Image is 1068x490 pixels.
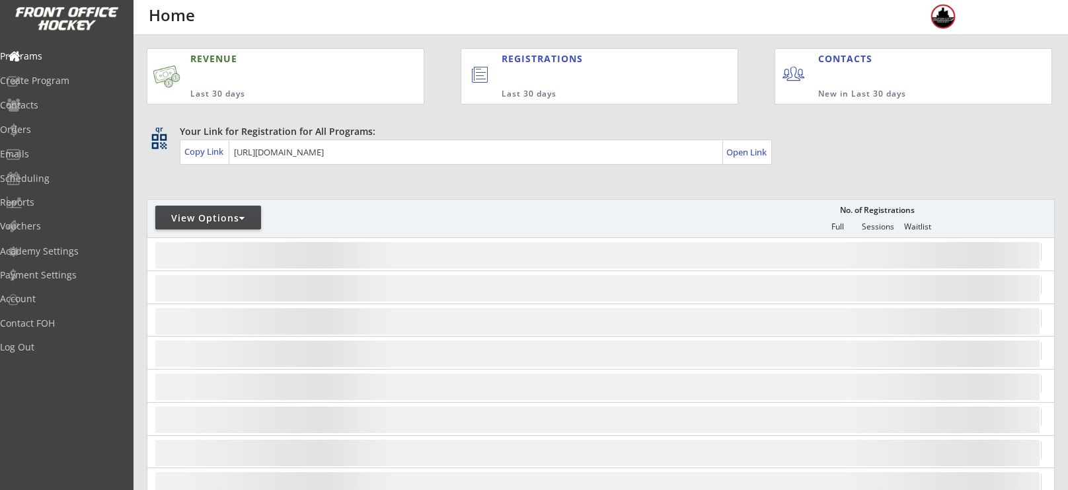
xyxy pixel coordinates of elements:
div: Copy Link [184,145,226,157]
div: Last 30 days [190,89,360,100]
div: Full [818,222,857,231]
div: Last 30 days [502,89,683,100]
a: Open Link [726,143,768,161]
div: No. of Registrations [836,206,918,215]
div: View Options [155,212,261,225]
div: CONTACTS [818,52,878,65]
div: REVENUE [190,52,360,65]
div: Open Link [726,147,768,158]
div: Sessions [858,222,897,231]
div: New in Last 30 days [818,89,990,100]
div: Your Link for Registration for All Programs: [180,125,1014,138]
button: qr_code [149,132,169,151]
div: qr [151,125,167,134]
div: Waitlist [897,222,937,231]
div: REGISTRATIONS [502,52,677,65]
